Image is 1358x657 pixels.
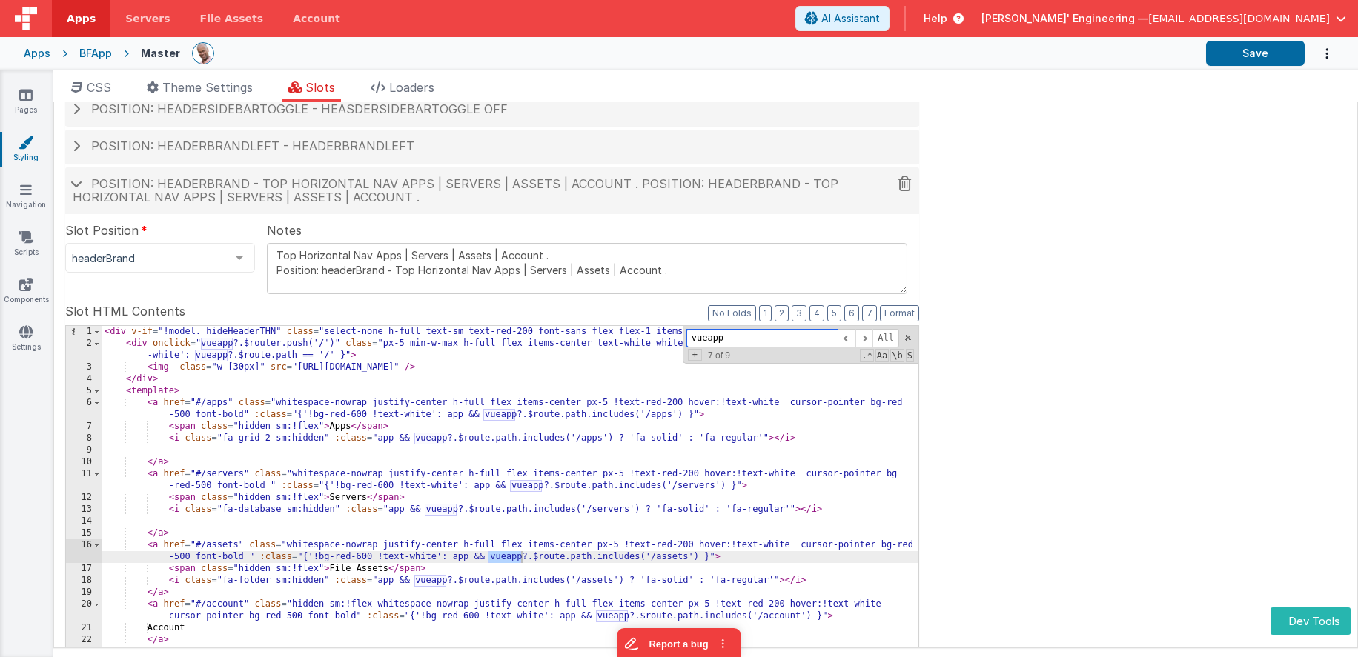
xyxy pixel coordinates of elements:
input: Search for [686,329,838,347]
span: Position: headerBrand - Top Horizontal Nav Apps | Servers | Assets | Account . Position: headerBr... [73,176,838,204]
span: CaseSensitive Search [875,349,889,362]
button: Save [1206,41,1305,66]
span: Alt-Enter [872,329,899,347]
span: Position: headerSidebarToggle - heasderSideBarToggle OFF [91,101,508,116]
span: Servers [125,11,170,26]
button: 1 [759,305,772,321]
div: 17 [66,563,102,575]
span: Notes [267,221,302,239]
div: 12 [66,492,102,504]
button: 3 [792,305,806,321]
span: Toggel Replace mode [688,349,702,361]
span: [EMAIL_ADDRESS][DOMAIN_NAME] [1148,11,1330,26]
span: Apps [67,11,96,26]
span: Loaders [389,80,434,95]
button: 5 [827,305,841,321]
div: 14 [66,516,102,527]
div: 1 [66,326,102,338]
img: 11ac31fe5dc3d0eff3fbbbf7b26fa6e1 [193,43,213,64]
div: 19 [66,587,102,598]
button: Format [880,305,919,321]
span: 7 of 9 [702,350,736,361]
span: Slot HTML Contents [65,302,185,320]
button: No Folds [708,305,756,321]
span: Slots [305,80,335,95]
div: 20 [66,598,102,622]
button: Dev Tools [1271,607,1351,635]
button: 7 [862,305,877,321]
div: Master [141,46,180,61]
div: 11 [66,468,102,492]
span: [PERSON_NAME]' Engineering — [981,11,1148,26]
div: 6 [66,397,102,421]
div: 22 [66,634,102,646]
span: AI Assistant [821,11,880,26]
button: AI Assistant [795,6,890,31]
div: 5 [66,385,102,397]
span: Slot Position [65,221,139,239]
div: BFApp [79,46,112,61]
span: Position: headerBrandLeft - headerBrandleft [91,139,414,153]
span: CSS [87,80,111,95]
div: 10 [66,456,102,468]
span: Search In Selection [906,349,914,362]
span: headerBrand [72,251,225,266]
button: Options [1305,39,1334,69]
div: 2 [66,338,102,361]
span: Help [924,11,947,26]
span: Theme Settings [162,80,253,95]
div: 13 [66,504,102,516]
div: 16 [66,539,102,563]
span: Whole Word Search [890,349,904,362]
div: 4 [66,373,102,385]
div: 21 [66,622,102,634]
div: 3 [66,361,102,373]
button: 6 [844,305,859,321]
div: 9 [66,444,102,456]
div: 18 [66,575,102,587]
button: 2 [775,305,789,321]
span: File Assets [200,11,264,26]
span: RegExp Search [860,349,873,362]
button: 4 [809,305,824,321]
div: 8 [66,433,102,444]
button: [PERSON_NAME]' Engineering — [EMAIL_ADDRESS][DOMAIN_NAME] [981,11,1346,26]
div: 15 [66,527,102,539]
div: 7 [66,421,102,433]
div: Apps [24,46,50,61]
